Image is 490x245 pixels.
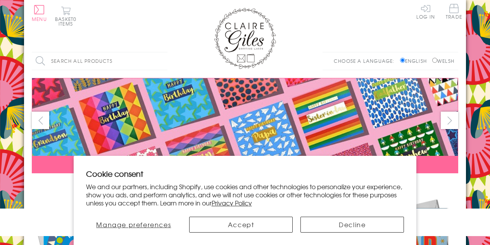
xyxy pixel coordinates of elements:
div: Carousel Pagination [32,179,458,191]
button: Basket0 items [55,6,76,26]
button: prev [32,112,49,129]
button: Menu [32,5,47,21]
input: Welsh [432,58,437,63]
label: English [400,57,431,64]
a: Log In [416,4,435,19]
input: Search all products [32,52,167,70]
a: Trade [446,4,462,21]
img: Claire Giles Greetings Cards [214,8,276,69]
a: Privacy Policy [212,198,252,207]
input: Search [160,52,167,70]
h2: Cookie consent [86,168,404,179]
button: Decline [300,217,404,233]
span: 0 items [59,16,76,27]
span: Menu [32,16,47,22]
button: next [441,112,458,129]
span: Trade [446,4,462,19]
p: Choose a language: [334,57,399,64]
label: Welsh [432,57,454,64]
span: Manage preferences [96,220,171,229]
p: We and our partners, including Shopify, use cookies and other technologies to personalize your ex... [86,183,404,207]
button: Accept [189,217,293,233]
input: English [400,58,405,63]
button: Manage preferences [86,217,181,233]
